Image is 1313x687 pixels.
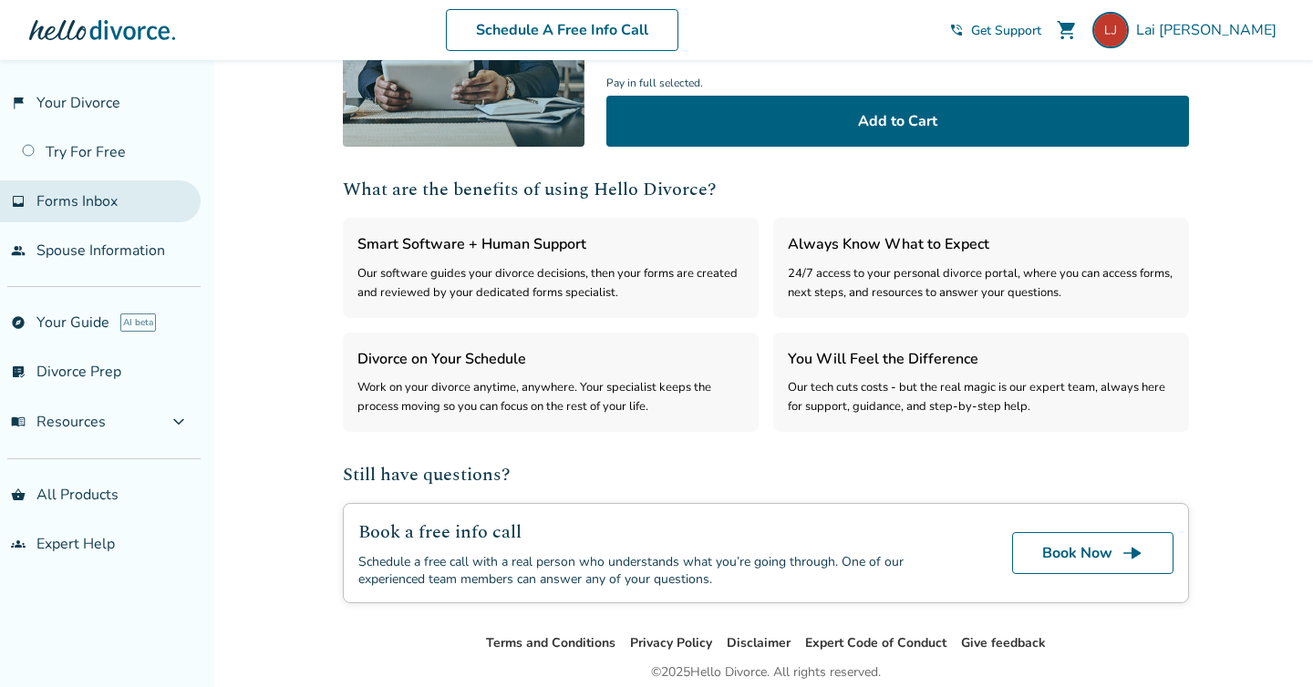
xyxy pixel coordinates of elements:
span: people [11,243,26,258]
img: lai.lyla.jiang@gmail.com [1092,12,1129,48]
iframe: Chat Widget [1222,600,1313,687]
div: Schedule a free call with a real person who understands what you’re going through. One of our exp... [358,553,968,588]
div: 24/7 access to your personal divorce portal, where you can access forms, next steps, and resource... [788,264,1174,303]
a: phone_in_talkGet Support [949,22,1041,39]
button: Add to Cart [606,96,1189,147]
a: Schedule A Free Info Call [446,9,678,51]
span: Forms Inbox [36,191,118,211]
span: Pay in full selected. [606,71,1189,96]
a: Book Nowline_end_arrow [1012,532,1173,574]
span: line_end_arrow [1122,542,1143,564]
h2: What are the benefits of using Hello Divorce? [343,176,1189,203]
span: shopping_basket [11,487,26,502]
span: AI beta [120,313,156,332]
span: groups [11,537,26,551]
span: flag_2 [11,96,26,110]
div: Our software guides your divorce decisions, then your forms are created and reviewed by your dedi... [357,264,744,303]
span: list_alt_check [11,364,26,379]
h3: Smart Software + Human Support [357,232,744,256]
h2: Still have questions? [343,461,1189,488]
a: Terms and Conditions [486,634,615,651]
span: expand_more [168,411,190,433]
span: inbox [11,194,26,209]
span: menu_book [11,415,26,429]
h2: Book a free info call [358,518,968,546]
span: Get Support [971,22,1041,39]
span: shopping_cart [1056,19,1078,41]
h3: Divorce on Your Schedule [357,347,744,371]
h3: Always Know What to Expect [788,232,1174,256]
h3: You Will Feel the Difference [788,347,1174,371]
div: Our tech cuts costs - but the real magic is our expert team, always here for support, guidance, a... [788,378,1174,417]
div: © 2025 Hello Divorce. All rights reserved. [651,661,881,683]
span: Lai [PERSON_NAME] [1136,20,1284,40]
a: Privacy Policy [630,634,712,651]
a: Expert Code of Conduct [805,634,946,651]
div: Work on your divorce anytime, anywhere. Your specialist keeps the process moving so you can focus... [357,378,744,417]
li: Give feedback [961,632,1046,654]
span: phone_in_talk [949,23,964,37]
span: explore [11,315,26,330]
li: Disclaimer [727,632,791,654]
span: Resources [11,412,106,432]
